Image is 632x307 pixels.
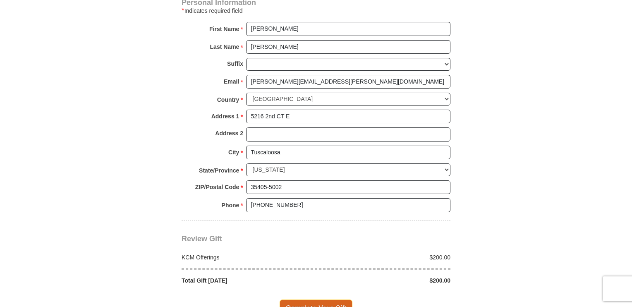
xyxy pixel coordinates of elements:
[182,6,450,16] div: Indicates required field
[195,181,239,193] strong: ZIP/Postal Code
[177,276,316,285] div: Total Gift [DATE]
[209,23,239,35] strong: First Name
[217,94,239,106] strong: Country
[182,235,222,243] span: Review Gift
[228,146,239,158] strong: City
[211,110,239,122] strong: Address 1
[227,58,243,70] strong: Suffix
[224,76,239,87] strong: Email
[222,199,239,211] strong: Phone
[177,253,316,261] div: KCM Offerings
[316,276,455,285] div: $200.00
[210,41,239,53] strong: Last Name
[316,253,455,261] div: $200.00
[215,127,243,139] strong: Address 2
[199,165,239,176] strong: State/Province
